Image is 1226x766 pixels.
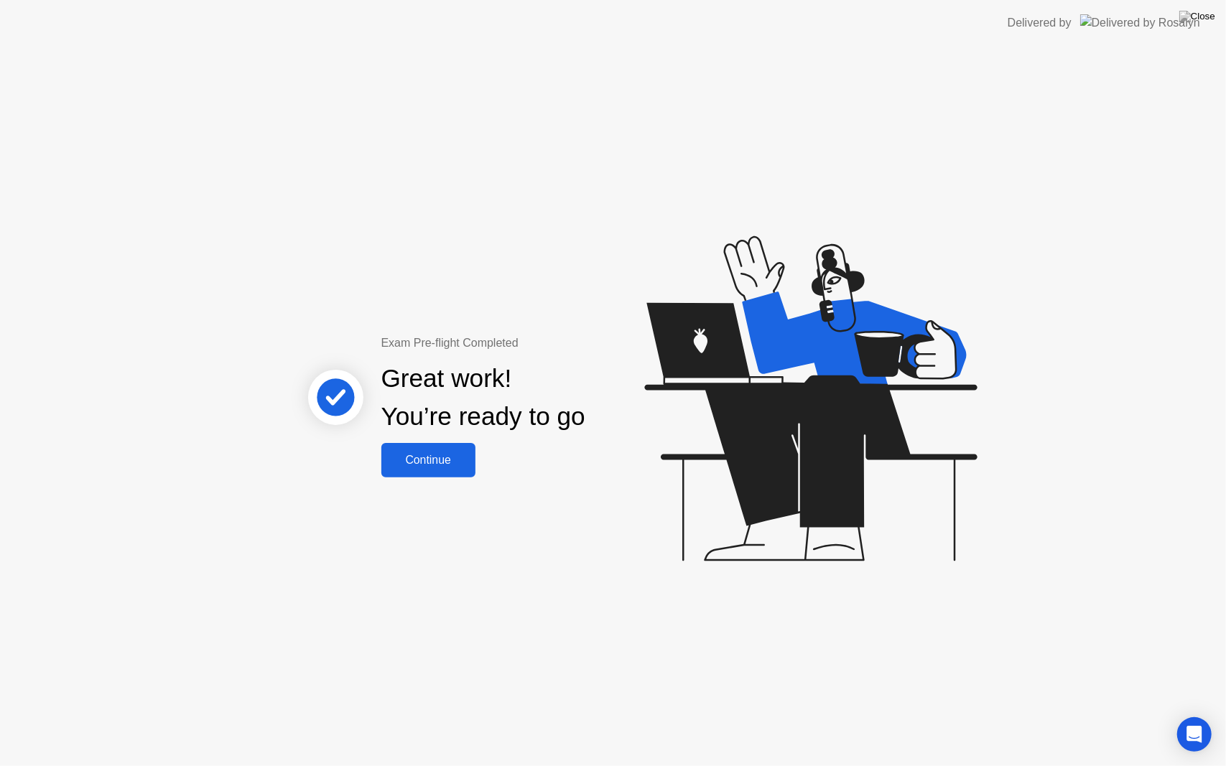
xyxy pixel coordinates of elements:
[386,454,471,467] div: Continue
[381,335,678,352] div: Exam Pre-flight Completed
[381,360,585,436] div: Great work! You’re ready to go
[1080,14,1200,31] img: Delivered by Rosalyn
[1008,14,1072,32] div: Delivered by
[1179,11,1215,22] img: Close
[1177,717,1212,752] div: Open Intercom Messenger
[381,443,475,477] button: Continue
